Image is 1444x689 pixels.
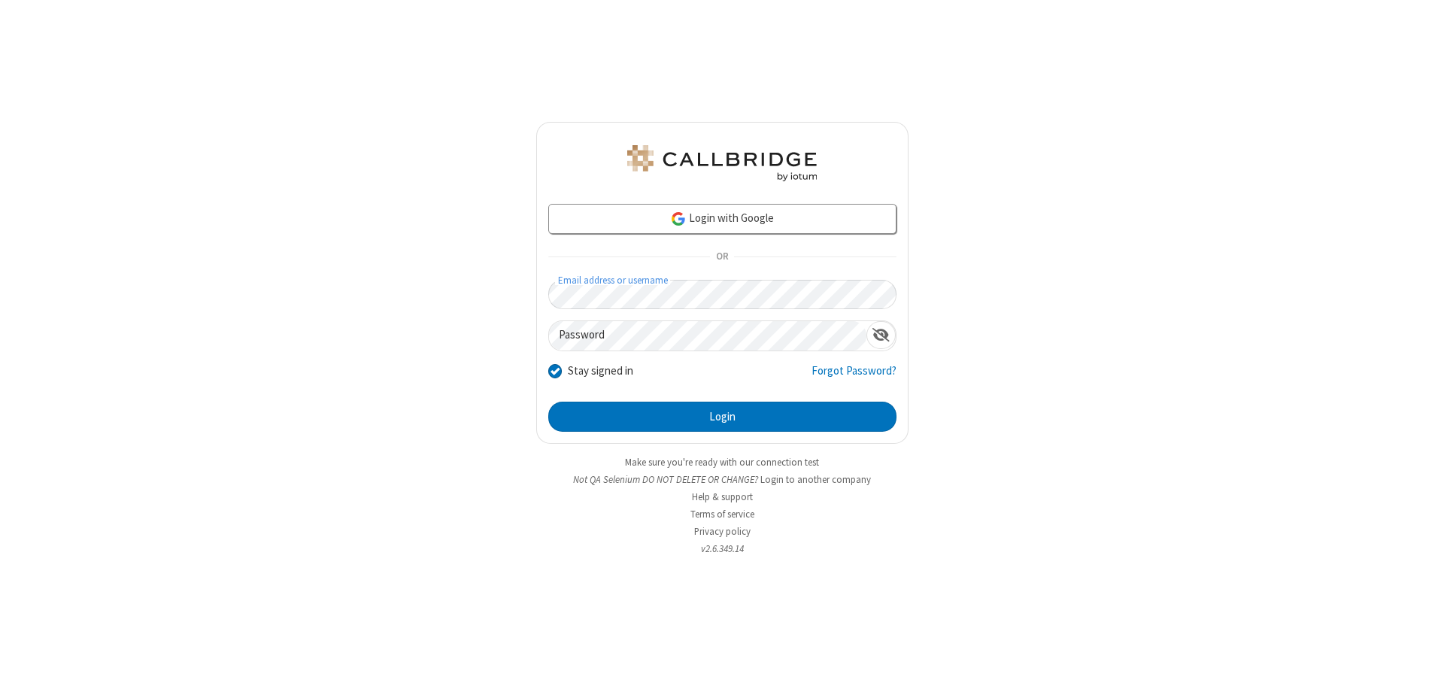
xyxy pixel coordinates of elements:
img: google-icon.png [670,211,687,227]
div: Show password [866,321,896,349]
iframe: Chat [1406,650,1433,678]
a: Forgot Password? [811,363,896,391]
input: Password [549,321,866,351]
input: Email address or username [548,280,896,309]
a: Help & support [692,490,753,503]
img: QA Selenium DO NOT DELETE OR CHANGE [624,145,820,181]
li: v2.6.349.14 [536,542,909,556]
a: Make sure you're ready with our connection test [625,456,819,469]
span: OR [710,247,734,268]
a: Login with Google [548,204,896,234]
li: Not QA Selenium DO NOT DELETE OR CHANGE? [536,472,909,487]
button: Login [548,402,896,432]
a: Terms of service [690,508,754,521]
a: Privacy policy [694,525,751,538]
button: Login to another company [760,472,871,487]
label: Stay signed in [568,363,633,380]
